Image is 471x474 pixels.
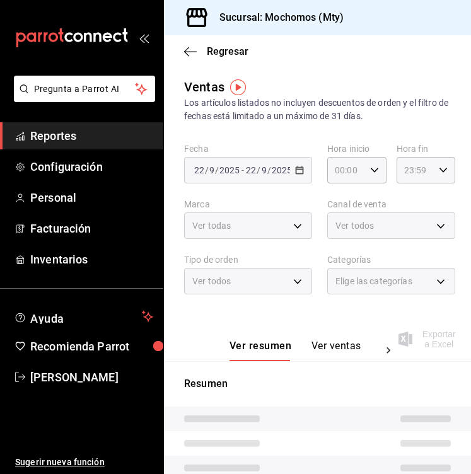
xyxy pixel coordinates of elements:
input: -- [261,165,267,175]
span: / [267,165,271,175]
div: Ventas [184,78,224,96]
button: Ver ventas [311,340,361,361]
div: navigation tabs [230,340,376,361]
label: Categorías [327,255,455,264]
label: Tipo de orden [184,255,312,264]
a: Pregunta a Parrot AI [9,91,155,105]
span: Recomienda Parrot [30,338,153,355]
label: Canal de venta [327,200,455,209]
div: Los artículos listados no incluyen descuentos de orden y el filtro de fechas está limitado a un m... [184,96,451,123]
span: Pregunta a Parrot AI [34,83,136,96]
span: Ver todos [335,219,374,232]
span: Configuración [30,158,153,175]
span: Regresar [207,45,248,57]
span: Ayuda [30,309,137,324]
p: Resumen [184,376,451,391]
button: Ver resumen [230,340,291,361]
span: - [241,165,244,175]
span: Inventarios [30,251,153,268]
button: Regresar [184,45,248,57]
label: Hora inicio [327,144,387,153]
label: Hora fin [397,144,456,153]
span: Elige las categorías [335,275,412,287]
input: ---- [219,165,240,175]
span: Personal [30,189,153,206]
span: Ver todos [192,275,231,287]
h3: Sucursal: Mochomos (Mty) [209,10,344,25]
span: Sugerir nueva función [15,456,153,469]
input: -- [245,165,257,175]
input: -- [194,165,205,175]
span: / [215,165,219,175]
span: Ver todas [192,219,231,232]
label: Marca [184,200,312,209]
span: [PERSON_NAME] [30,369,153,386]
span: / [205,165,209,175]
span: Facturación [30,220,153,237]
input: ---- [271,165,293,175]
input: -- [209,165,215,175]
button: Pregunta a Parrot AI [14,76,155,102]
button: open_drawer_menu [139,33,149,43]
span: Reportes [30,127,153,144]
img: Tooltip marker [230,79,246,95]
span: / [257,165,260,175]
label: Fecha [184,144,312,153]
